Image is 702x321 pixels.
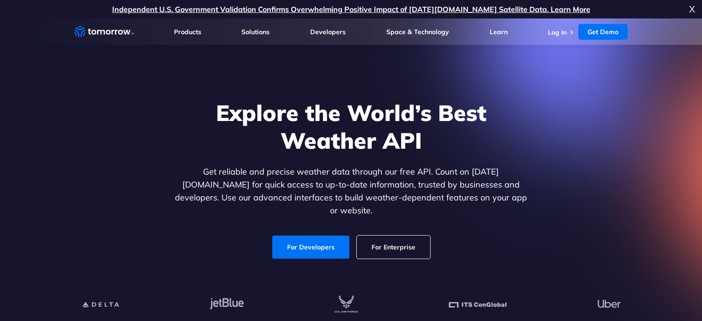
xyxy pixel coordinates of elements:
a: Developers [310,28,346,36]
a: Products [174,28,201,36]
a: Get Demo [578,24,628,40]
a: Independent U.S. Government Validation Confirms Overwhelming Positive Impact of [DATE][DOMAIN_NAM... [112,5,590,14]
a: Log In [548,28,567,36]
p: Get reliable and precise weather data through our free API. Count on [DATE][DOMAIN_NAME] for quic... [173,165,529,217]
a: For Enterprise [357,236,430,259]
a: Solutions [241,28,270,36]
a: Home link [74,25,134,39]
a: For Developers [272,236,349,259]
a: Learn [490,28,508,36]
a: Space & Technology [386,28,449,36]
h1: Explore the World’s Best Weather API [173,99,529,154]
